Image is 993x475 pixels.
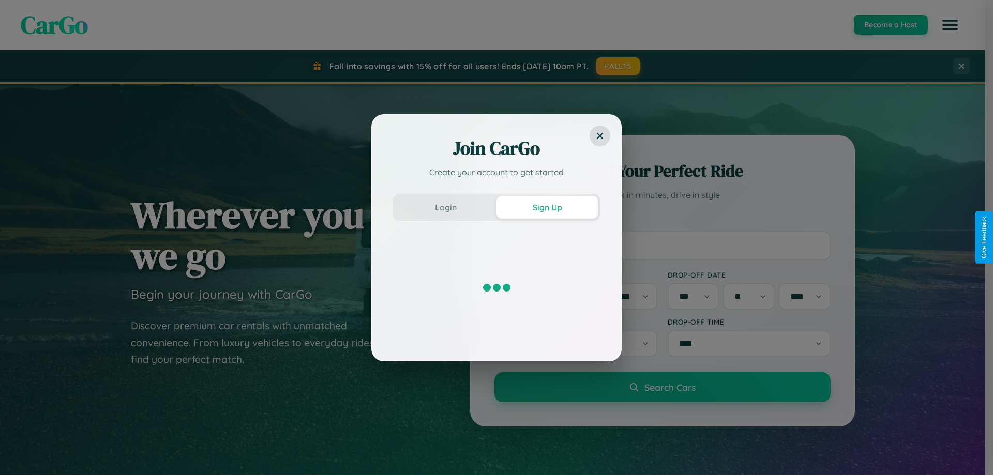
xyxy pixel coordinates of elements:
button: Login [395,196,496,219]
button: Sign Up [496,196,598,219]
div: Give Feedback [981,217,988,258]
p: Create your account to get started [393,166,600,178]
h2: Join CarGo [393,136,600,161]
iframe: Intercom live chat [10,440,35,465]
